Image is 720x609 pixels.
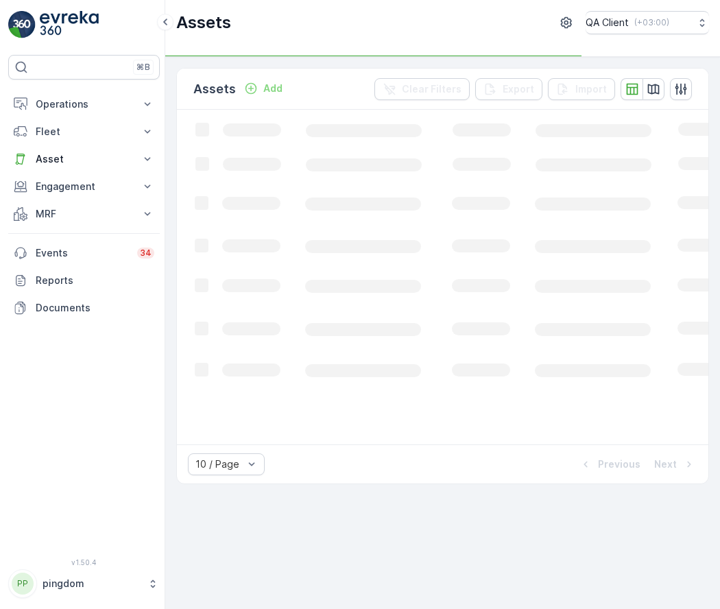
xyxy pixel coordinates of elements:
button: Previous [577,456,642,473]
button: Fleet [8,118,160,145]
p: Events [36,246,129,260]
p: Operations [36,97,132,111]
p: Next [654,457,677,471]
p: Asset [36,152,132,166]
p: QA Client [586,16,629,29]
button: MRF [8,200,160,228]
img: logo [8,11,36,38]
p: Clear Filters [402,82,461,96]
p: Reports [36,274,154,287]
p: Fleet [36,125,132,139]
div: PP [12,573,34,595]
p: Documents [36,301,154,315]
p: Previous [598,457,640,471]
button: Import [548,78,615,100]
p: 34 [140,248,152,259]
p: MRF [36,207,132,221]
a: Events34 [8,239,160,267]
img: logo_light-DOdMpM7g.png [40,11,99,38]
p: ⌘B [136,62,150,73]
button: Operations [8,91,160,118]
button: Next [653,456,697,473]
a: Reports [8,267,160,294]
p: Add [263,82,283,95]
p: Assets [176,12,231,34]
button: Asset [8,145,160,173]
a: Documents [8,294,160,322]
p: Import [575,82,607,96]
button: PPpingdom [8,569,160,598]
button: Engagement [8,173,160,200]
p: Engagement [36,180,132,193]
button: Add [239,80,288,97]
button: Clear Filters [374,78,470,100]
button: QA Client(+03:00) [586,11,709,34]
p: ( +03:00 ) [634,17,669,28]
p: Assets [193,80,236,99]
span: v 1.50.4 [8,558,160,566]
p: pingdom [43,577,141,590]
p: Export [503,82,534,96]
button: Export [475,78,542,100]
